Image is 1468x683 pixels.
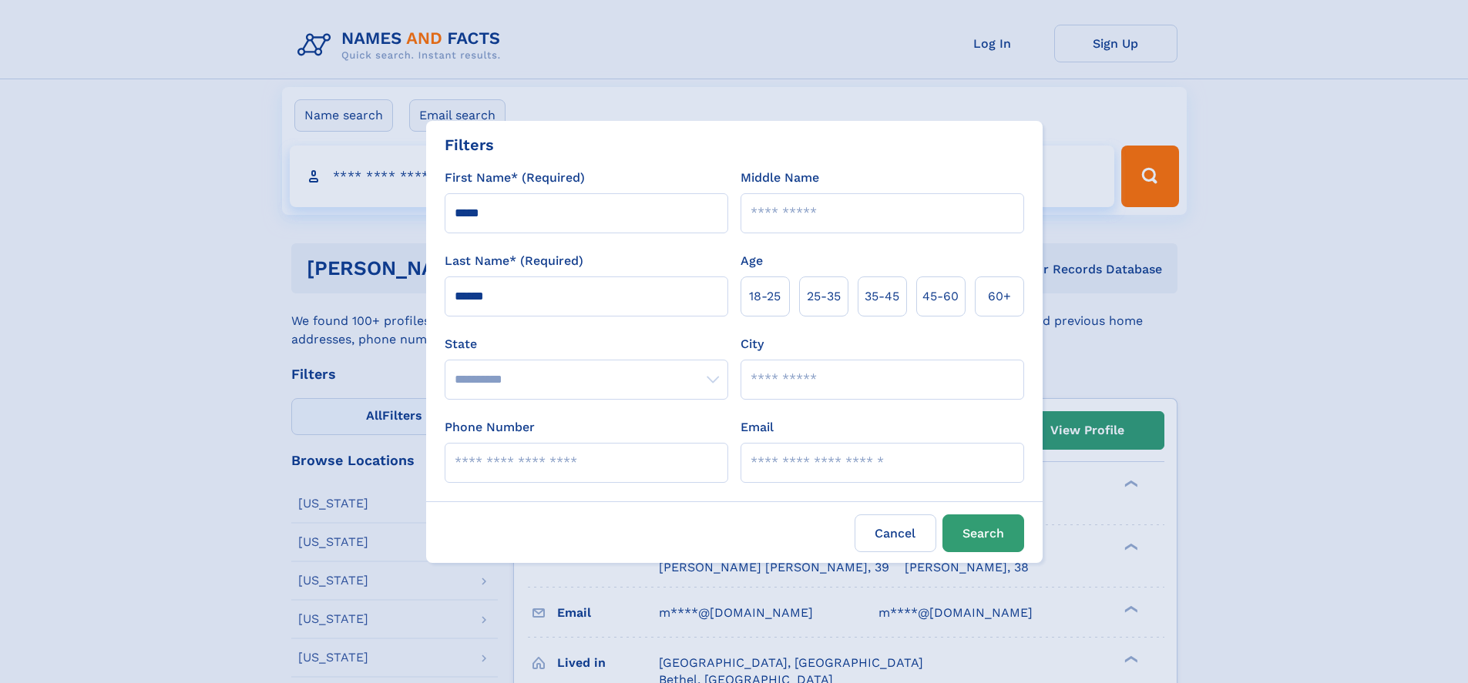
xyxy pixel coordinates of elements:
button: Search [942,514,1024,552]
label: Cancel [855,514,936,552]
label: Last Name* (Required) [445,252,583,270]
span: 18‑25 [749,287,781,306]
label: Phone Number [445,418,535,437]
span: 25‑35 [807,287,841,306]
div: Filters [445,133,494,156]
label: First Name* (Required) [445,169,585,187]
label: Email [741,418,774,437]
span: 35‑45 [865,287,899,306]
label: Age [741,252,763,270]
span: 60+ [988,287,1011,306]
label: State [445,335,728,353]
span: 45‑60 [922,287,959,306]
label: Middle Name [741,169,819,187]
label: City [741,335,764,353]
